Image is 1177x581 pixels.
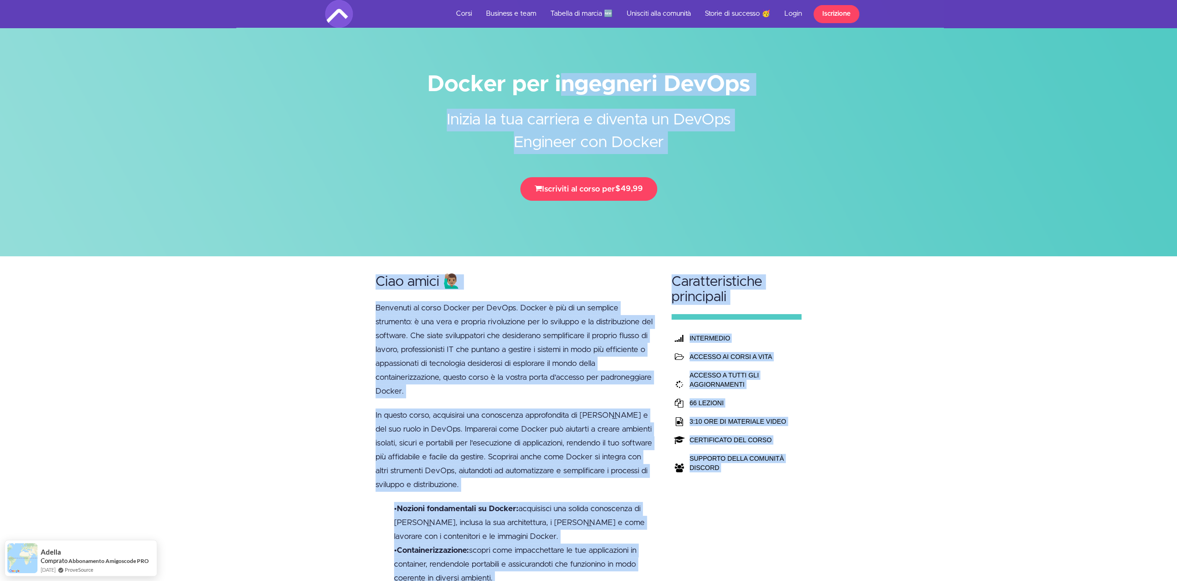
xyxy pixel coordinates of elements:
[813,5,859,23] a: Iscrizione
[784,10,802,17] font: Login
[627,10,691,17] font: Unisciti alla comunità
[41,548,61,556] font: Adella
[690,399,724,407] font: 66 LEZIONI
[542,185,615,193] font: Iscriviti al corso per
[376,411,652,488] font: In questo corso, acquisirai una conoscenza approfondita di [PERSON_NAME] e del suo ruolo in DevOp...
[41,567,55,573] font: [DATE]
[690,353,772,360] font: ACCESSO AI CORSI A VITA
[690,455,784,471] font: SUPPORTO DELLA COMUNITÀ DISCORD
[376,275,460,289] font: Ciao amici 🙋🏽‍♂️
[68,557,149,564] font: Abbonamento Amigoscode PRO
[7,543,37,573] img: immagine di notifica di prova sociale di Provesource
[690,371,759,388] font: ACCESSO A TUTTI GLI AGGIORNAMENTI
[68,557,149,565] a: Abbonamento Amigoscode PRO
[456,10,472,17] font: Corsi
[394,505,645,540] font: acquisisci una solida conoscenza di [PERSON_NAME], inclusa la sua architettura, i [PERSON_NAME] e...
[672,275,762,304] font: Caratteristiche principali
[394,505,397,513] font: •
[65,567,93,573] font: ProveSource
[705,10,770,17] font: Storie di successo 🥳
[486,10,536,17] font: Business e team
[376,304,653,395] font: Benvenuti al corso Docker per DevOps. Docker è più di un semplice strumento: è una vera e propria...
[690,436,772,444] font: CERTIFICATO DEL CORSO
[690,334,730,342] font: INTERMEDIO
[427,73,750,96] font: Docker per ingegneri DevOps
[520,177,657,201] button: Iscriviti al corso per$49,99
[550,10,613,17] font: Tabella di marcia 🆕
[41,557,68,564] font: Comprato
[447,112,731,150] font: Inizia la tua carriera e diventa un DevOps Engineer con Docker
[397,505,518,513] font: Nozioni fondamentali su Docker:
[397,546,469,554] font: Containerizzazione:
[394,546,397,554] font: •
[690,418,786,425] font: 3:10 ORE DI MATERIALE VIDEO
[615,185,643,192] font: $49,99
[822,11,850,18] font: Iscrizione
[65,566,93,574] a: ProveSource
